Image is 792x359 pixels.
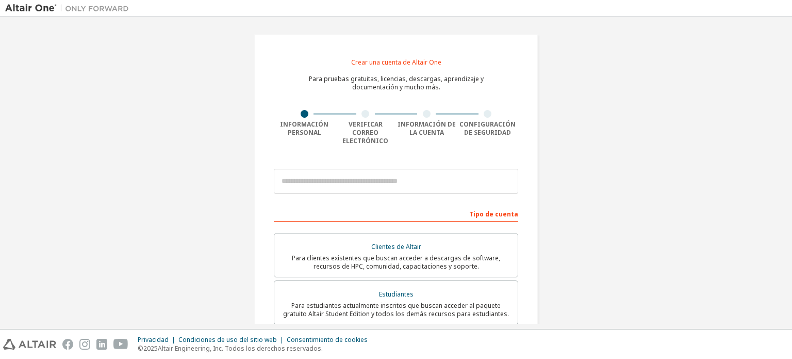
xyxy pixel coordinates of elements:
[96,339,107,350] img: linkedin.svg
[342,120,388,145] font: Verificar correo electrónico
[158,344,323,353] font: Altair Engineering, Inc. Todos los derechos reservados.
[280,120,328,137] font: Información personal
[62,339,73,350] img: facebook.svg
[5,3,134,13] img: Altair Uno
[379,290,414,299] font: Estudiantes
[398,120,456,137] font: Información de la cuenta
[283,301,509,318] font: Para estudiantes actualmente inscritos que buscan acceder al paquete gratuito Altair Student Edit...
[79,339,90,350] img: instagram.svg
[143,344,158,353] font: 2025
[469,210,518,218] font: Tipo de cuenta
[113,339,128,350] img: youtube.svg
[371,242,421,251] font: Clientes de Altair
[352,83,440,91] font: documentación y mucho más.
[138,335,169,344] font: Privacidad
[459,120,516,137] font: Configuración de seguridad
[292,254,500,271] font: Para clientes existentes que buscan acceder a descargas de software, recursos de HPC, comunidad, ...
[3,339,56,350] img: altair_logo.svg
[138,344,143,353] font: ©
[287,335,368,344] font: Consentimiento de cookies
[309,74,484,83] font: Para pruebas gratuitas, licencias, descargas, aprendizaje y
[178,335,277,344] font: Condiciones de uso del sitio web
[351,58,441,67] font: Crear una cuenta de Altair One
